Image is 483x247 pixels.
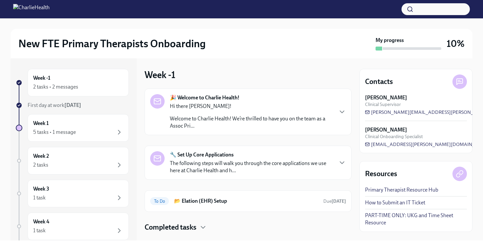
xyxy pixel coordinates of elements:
a: Week 22 tasks [16,147,129,175]
a: Week 41 task [16,213,129,240]
div: 1 task [33,194,46,201]
div: Completed tasks [145,222,352,232]
a: Week 15 tasks • 1 message [16,114,129,142]
strong: [PERSON_NAME] [365,126,407,134]
span: October 10th, 2025 10:00 [323,198,346,204]
strong: 🔧 Set Up Core Applications [170,151,234,158]
p: Hi there [PERSON_NAME]! [170,103,333,110]
a: First day at work[DATE] [16,102,129,109]
strong: My progress [376,37,404,44]
strong: [PERSON_NAME] [365,94,407,101]
h6: Week -1 [33,74,50,82]
a: Week -12 tasks • 2 messages [16,69,129,96]
p: Welcome to Charlie Health! We’re thrilled to have you on the team as a Assoc Pri... [170,115,333,130]
span: Clinical Supervisor [365,101,401,108]
div: 5 tasks • 1 message [33,129,76,136]
h6: Week 1 [33,120,49,127]
img: CharlieHealth [13,4,50,14]
span: Clinical Onboarding Specialist [365,134,423,140]
span: Due [323,198,346,204]
strong: [DATE] [332,198,346,204]
p: The following steps will walk you through the core applications we use here at Charlie Health and... [170,160,333,174]
h2: New FTE Primary Therapists Onboarding [18,37,206,50]
strong: [DATE] [64,102,81,108]
h3: 10% [447,38,465,50]
h6: 📂 Elation (EHR) Setup [174,197,318,205]
div: 1 task [33,227,46,234]
h6: Week 4 [33,218,49,225]
a: To Do📂 Elation (EHR) SetupDue[DATE] [150,196,346,206]
a: PART-TIME ONLY: UKG and Time Sheet Resource [365,212,467,226]
h6: Week 3 [33,185,49,193]
span: First day at work [28,102,81,108]
h6: Week 2 [33,153,49,160]
h3: Week -1 [145,69,175,81]
h4: Completed tasks [145,222,196,232]
a: How to Submit an IT Ticket [365,199,425,206]
a: Primary Therapist Resource Hub [365,186,438,194]
span: To Do [150,199,169,204]
div: 2 tasks [33,161,48,169]
div: 2 tasks • 2 messages [33,83,78,91]
h4: Resources [365,169,397,179]
a: Week 31 task [16,180,129,207]
strong: 🎉 Welcome to Charlie Health! [170,94,240,101]
h4: Contacts [365,77,393,87]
